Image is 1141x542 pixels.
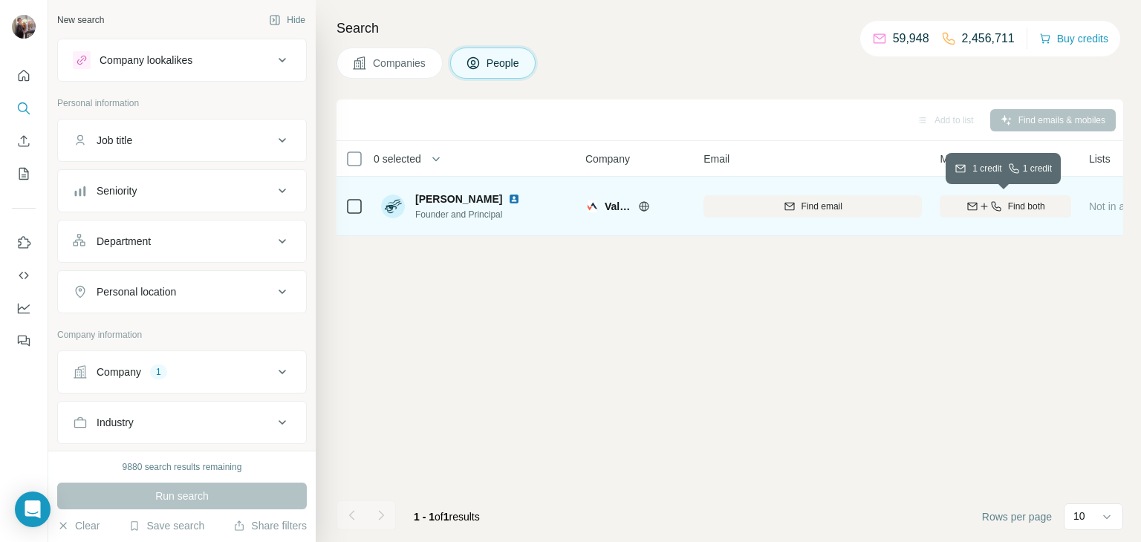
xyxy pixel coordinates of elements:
img: LinkedIn logo [508,193,520,205]
button: Feedback [12,327,36,354]
img: Avatar [381,195,405,218]
button: Hide [259,9,316,31]
div: 1 [150,365,167,379]
button: Find email [703,195,922,218]
div: Department [97,234,151,249]
button: Company1 [58,354,306,390]
button: Find both [940,195,1071,218]
img: Logo of Valentine Advisors [585,200,597,212]
button: Use Surfe on LinkedIn [12,229,36,256]
button: Job title [58,123,306,158]
span: Founder and Principal [415,208,538,221]
div: Open Intercom Messenger [15,492,51,527]
div: Industry [97,415,134,430]
button: Quick start [12,62,36,89]
span: 1 [443,511,449,523]
span: 0 selected [374,151,421,166]
span: Companies [373,56,427,71]
p: 2,456,711 [962,30,1015,48]
button: Industry [58,405,306,440]
button: Department [58,223,306,259]
p: Company information [57,328,307,342]
button: Clear [57,518,100,533]
span: Company [585,151,630,166]
button: Search [12,95,36,122]
span: [PERSON_NAME] [415,192,502,206]
p: Personal information [57,97,307,110]
button: Save search [129,518,204,533]
span: Find both [1008,200,1045,213]
img: Avatar [12,15,36,39]
span: Find email [802,200,842,213]
button: Dashboard [12,295,36,321]
button: Use Surfe API [12,262,36,289]
span: results [414,511,480,523]
button: Enrich CSV [12,128,36,154]
div: Personal location [97,284,176,299]
button: Personal location [58,274,306,310]
p: 59,948 [893,30,929,48]
div: 9880 search results remaining [123,460,242,474]
button: Company lookalikes [58,42,306,78]
div: New search [57,13,104,27]
span: People [487,56,521,71]
div: Seniority [97,183,137,198]
div: Company [97,365,141,379]
span: Mobile [940,151,970,166]
button: Buy credits [1039,28,1108,49]
span: Email [703,151,729,166]
span: Lists [1089,151,1111,166]
span: Rows per page [982,509,1052,524]
span: Not in a list [1089,200,1140,212]
span: 1 - 1 [414,511,435,523]
span: of [435,511,443,523]
p: 10 [1073,509,1085,523]
button: Seniority [58,173,306,209]
button: My lists [12,160,36,187]
div: Company lookalikes [100,53,192,68]
div: Job title [97,133,132,148]
button: Share filters [233,518,307,533]
h4: Search [337,18,1123,39]
span: Valentine Advisors [605,199,631,214]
